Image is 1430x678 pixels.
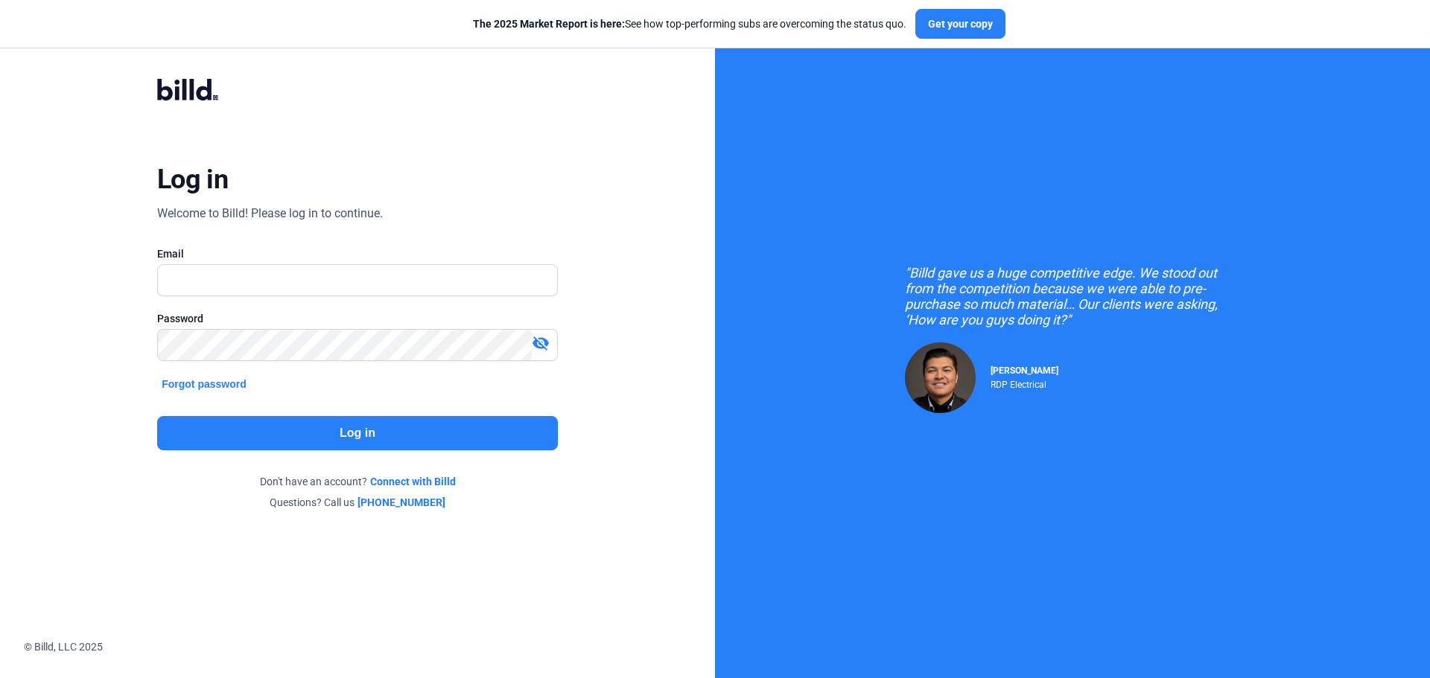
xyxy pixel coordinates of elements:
div: RDP Electrical [991,376,1058,390]
div: Email [157,246,558,261]
div: Welcome to Billd! Please log in to continue. [157,205,383,223]
img: Raul Pacheco [905,342,976,413]
button: Forgot password [157,376,251,392]
div: Log in [157,163,228,196]
div: Password [157,311,558,326]
button: Get your copy [915,9,1005,39]
a: [PHONE_NUMBER] [357,495,445,510]
div: Questions? Call us [157,495,558,510]
button: Log in [157,416,558,450]
div: See how top-performing subs are overcoming the status quo. [473,16,906,31]
span: The 2025 Market Report is here: [473,18,625,30]
mat-icon: visibility_off [532,334,550,352]
div: "Billd gave us a huge competitive edge. We stood out from the competition because we were able to... [905,265,1240,327]
span: [PERSON_NAME] [991,365,1058,376]
a: Connect with Billd [370,474,456,489]
div: Don't have an account? [157,474,558,489]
